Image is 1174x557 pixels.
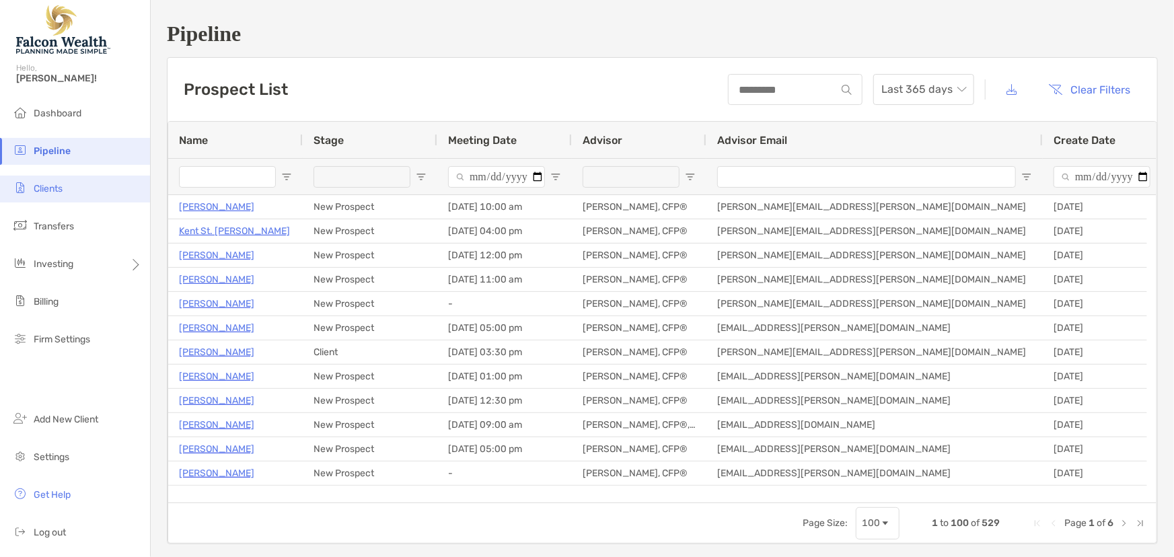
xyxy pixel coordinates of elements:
span: Last 365 days [881,75,966,104]
h1: Pipeline [167,22,1158,46]
span: Clients [34,183,63,194]
button: Open Filter Menu [281,172,292,182]
div: New Prospect [303,437,437,461]
span: [PERSON_NAME]! [16,73,142,84]
div: New Prospect [303,365,437,388]
div: [PERSON_NAME][EMAIL_ADDRESS][PERSON_NAME][DOMAIN_NAME] [706,340,1043,364]
div: [DATE] 05:00 pm [437,437,572,461]
div: New Prospect [303,486,437,509]
button: Clear Filters [1039,75,1141,104]
a: Kent St. [PERSON_NAME] [179,223,290,239]
p: [PERSON_NAME] [179,489,254,506]
span: Log out [34,527,66,538]
div: New Prospect [303,195,437,219]
div: [PERSON_NAME][EMAIL_ADDRESS][PERSON_NAME][DOMAIN_NAME] [706,195,1043,219]
div: [DATE] 10:00 am [437,195,572,219]
div: New Prospect [303,389,437,412]
div: [DATE] 12:30 pm [437,389,572,412]
span: Advisor [583,134,622,147]
span: Add New Client [34,414,98,425]
h3: Prospect List [184,80,288,99]
img: clients icon [12,180,28,196]
div: [PERSON_NAME][EMAIL_ADDRESS][PERSON_NAME][DOMAIN_NAME] [706,292,1043,315]
div: - [437,292,572,315]
a: [PERSON_NAME] [179,392,254,409]
img: input icon [842,85,852,95]
div: [PERSON_NAME], CFP® [572,316,706,340]
div: [PERSON_NAME], CFP® [572,461,706,485]
div: New Prospect [303,268,437,291]
div: [EMAIL_ADDRESS][PERSON_NAME][DOMAIN_NAME] [706,437,1043,461]
div: [DATE] 11:00 am [437,268,572,291]
button: Open Filter Menu [1156,172,1167,182]
div: [DATE] 05:00 pm [437,316,572,340]
button: Open Filter Menu [550,172,561,182]
span: 6 [1107,517,1113,529]
span: Transfers [34,221,74,232]
div: [EMAIL_ADDRESS][PERSON_NAME][DOMAIN_NAME] [706,365,1043,388]
span: 1 [1089,517,1095,529]
a: [PERSON_NAME] [179,271,254,288]
div: [PERSON_NAME], CFP® [572,365,706,388]
span: Name [179,134,208,147]
div: [PERSON_NAME][EMAIL_ADDRESS][PERSON_NAME][DOMAIN_NAME] [706,219,1043,243]
img: dashboard icon [12,104,28,120]
img: get-help icon [12,486,28,502]
div: 100 [862,517,880,529]
div: [PERSON_NAME][EMAIL_ADDRESS][PERSON_NAME][DOMAIN_NAME] [706,486,1043,509]
span: 529 [982,517,1000,529]
div: Previous Page [1048,518,1059,529]
div: New Prospect [303,413,437,437]
div: [DATE] 12:00 pm [437,244,572,267]
a: [PERSON_NAME] [179,247,254,264]
span: Stage [314,134,344,147]
div: - [437,461,572,485]
div: [EMAIL_ADDRESS][PERSON_NAME][DOMAIN_NAME] [706,316,1043,340]
a: [PERSON_NAME] [179,368,254,385]
button: Open Filter Menu [1021,172,1032,182]
span: Dashboard [34,108,81,119]
span: 1 [932,517,938,529]
span: to [940,517,949,529]
span: of [1097,517,1105,529]
div: [PERSON_NAME], CFP® [572,389,706,412]
a: [PERSON_NAME] [179,416,254,433]
span: Investing [34,258,73,270]
div: - [437,486,572,509]
div: [DATE] 01:00 pm [437,365,572,388]
p: [PERSON_NAME] [179,295,254,312]
p: [PERSON_NAME] [179,344,254,361]
a: [PERSON_NAME] [179,320,254,336]
span: Advisor Email [717,134,787,147]
input: Name Filter Input [179,166,276,188]
input: Advisor Email Filter Input [717,166,1016,188]
div: New Prospect [303,219,437,243]
div: [PERSON_NAME], CFP® [572,195,706,219]
div: [PERSON_NAME], CFP® [572,292,706,315]
div: [EMAIL_ADDRESS][PERSON_NAME][DOMAIN_NAME] [706,389,1043,412]
span: 100 [951,517,969,529]
a: [PERSON_NAME] [179,465,254,482]
a: [PERSON_NAME] [179,441,254,457]
img: add_new_client icon [12,410,28,426]
div: New Prospect [303,461,437,485]
div: [PERSON_NAME] [572,486,706,509]
div: [PERSON_NAME], CFP®, CFA® [572,413,706,437]
div: [DATE] 03:30 pm [437,340,572,364]
p: [PERSON_NAME] [179,198,254,215]
span: of [971,517,980,529]
span: Firm Settings [34,334,90,345]
div: Last Page [1135,518,1146,529]
span: Get Help [34,489,71,500]
div: New Prospect [303,316,437,340]
div: Client [303,340,437,364]
img: pipeline icon [12,142,28,158]
div: [PERSON_NAME], CFP® [572,244,706,267]
input: Create Date Filter Input [1054,166,1150,188]
div: [PERSON_NAME], CFP® [572,219,706,243]
button: Open Filter Menu [685,172,696,182]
